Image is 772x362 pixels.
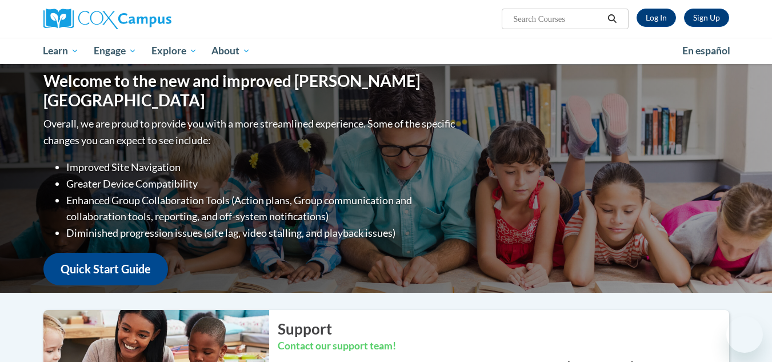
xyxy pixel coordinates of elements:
[682,45,730,57] span: En español
[675,39,738,63] a: En español
[512,12,603,26] input: Search Courses
[66,192,458,225] li: Enhanced Group Collaboration Tools (Action plans, Group communication and collaboration tools, re...
[43,71,458,110] h1: Welcome to the new and improved [PERSON_NAME][GEOGRAPHIC_DATA]
[36,38,87,64] a: Learn
[66,176,458,192] li: Greater Device Compatibility
[94,44,137,58] span: Engage
[278,319,729,339] h2: Support
[144,38,205,64] a: Explore
[26,38,746,64] div: Main menu
[637,9,676,27] a: Log In
[211,44,250,58] span: About
[43,253,168,285] a: Quick Start Guide
[86,38,144,64] a: Engage
[43,9,171,29] img: Cox Campus
[66,159,458,176] li: Improved Site Navigation
[66,225,458,241] li: Diminished progression issues (site lag, video stalling, and playback issues)
[43,9,261,29] a: Cox Campus
[278,339,729,353] h3: Contact our support team!
[726,316,763,353] iframe: Button to launch messaging window
[684,9,729,27] a: Register
[43,44,79,58] span: Learn
[43,116,458,149] p: Overall, we are proud to provide you with a more streamlined experience. Some of the specific cha...
[151,44,197,58] span: Explore
[204,38,258,64] a: About
[603,12,621,26] button: Search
